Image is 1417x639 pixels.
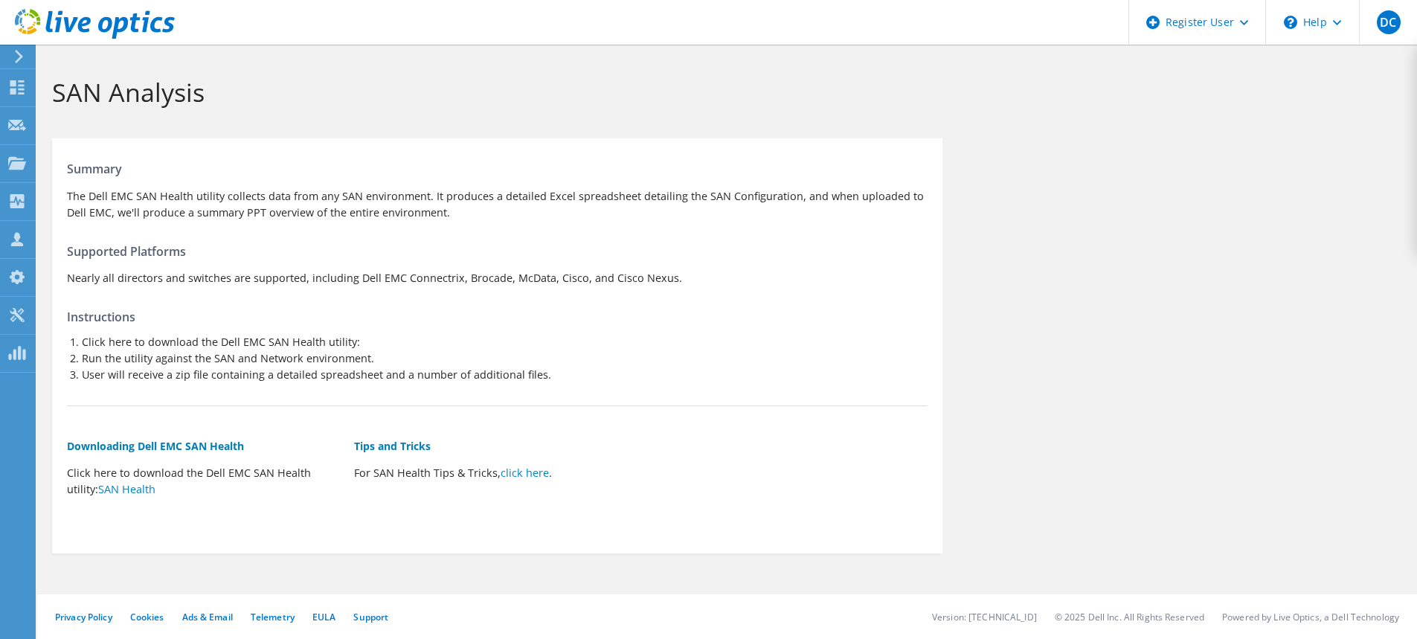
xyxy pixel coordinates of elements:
[1055,611,1204,623] li: © 2025 Dell Inc. All Rights Reserved
[67,161,928,177] h4: Summary
[67,465,339,498] p: Click here to download the Dell EMC SAN Health utility:
[354,465,626,481] p: For SAN Health Tips & Tricks, .
[82,350,928,367] li: Run the utility against the SAN and Network environment.
[354,438,626,455] h5: Tips and Tricks
[1222,611,1399,623] li: Powered by Live Optics, a Dell Technology
[353,611,388,623] a: Support
[67,270,928,286] p: Nearly all directors and switches are supported, including Dell EMC Connectrix, Brocade, McData, ...
[55,611,112,623] a: Privacy Policy
[82,334,928,350] li: Click here to download the Dell EMC SAN Health utility:
[932,611,1037,623] li: Version: [TECHNICAL_ID]
[312,611,335,623] a: EULA
[82,367,928,383] li: User will receive a zip file containing a detailed spreadsheet and a number of additional files.
[98,482,155,496] a: SAN Health
[182,611,233,623] a: Ads & Email
[130,611,164,623] a: Cookies
[1284,16,1297,29] svg: \n
[251,611,295,623] a: Telemetry
[67,188,928,221] p: The Dell EMC SAN Health utility collects data from any SAN environment. It produces a detailed Ex...
[1377,10,1401,34] span: DC
[67,309,928,325] h4: Instructions
[52,77,1395,108] h1: SAN Analysis
[501,466,549,480] a: click here
[67,438,339,455] h5: Downloading Dell EMC SAN Health
[67,243,928,260] h4: Supported Platforms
